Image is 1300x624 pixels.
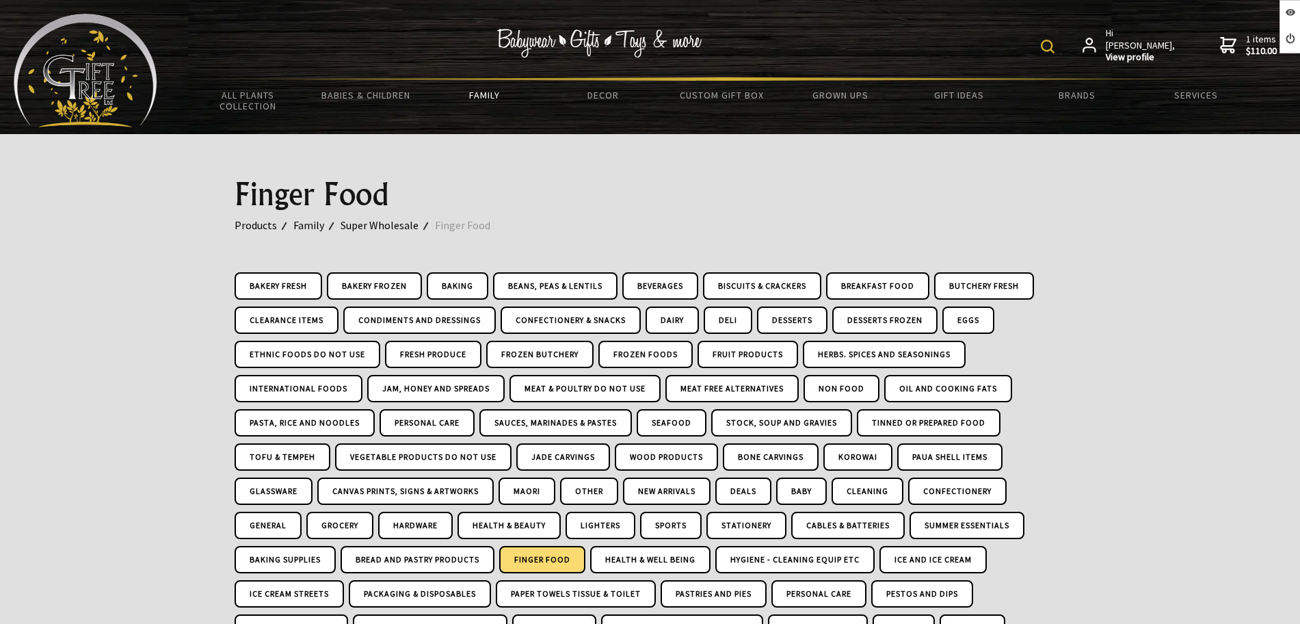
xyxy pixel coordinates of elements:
[879,546,987,573] a: Ice And Ice Cream
[235,178,1066,211] h1: Finger Food
[908,478,1007,505] a: Confectionery
[235,272,322,300] a: Bakery Fresh
[341,546,494,573] a: Bread And Pastry Products
[663,81,781,109] a: Custom Gift Box
[235,409,375,437] a: Pasta, Rice and Noodles
[235,216,293,234] a: Products
[791,512,905,539] a: Cables & Batteries
[560,478,618,505] a: Other
[496,29,702,57] img: Babywear - Gifts - Toys & more
[307,81,425,109] a: Babies & Children
[871,580,973,608] a: Pestos And Dips
[615,443,718,471] a: Wood Products
[235,512,302,539] a: General
[501,307,641,334] a: Confectionery & Snacks
[343,307,496,334] a: Condiments and Dressings
[1041,40,1054,53] img: product search
[235,478,313,505] a: Glassware
[235,580,344,608] a: Ice Cream Streets
[1106,27,1176,64] span: Hi [PERSON_NAME],
[826,272,929,300] a: Breakfast Food
[1246,33,1277,57] span: 1 items
[327,272,422,300] a: Bakery Frozen
[14,14,157,127] img: Babyware - Gifts - Toys and more...
[1137,81,1255,109] a: Services
[349,580,491,608] a: Packaging & Disposables
[1246,45,1277,57] strong: $110.00
[566,512,635,539] a: Lighters
[544,81,662,109] a: Decor
[435,216,507,234] a: Finger Food
[380,409,475,437] a: Personal Care
[706,512,786,539] a: Stationery
[306,512,373,539] a: Grocery
[857,409,1000,437] a: Tinned or Prepared Food
[637,409,706,437] a: Seafood
[942,307,994,334] a: Eggs
[757,307,827,334] a: Desserts
[884,375,1012,402] a: Oil and Cooking Fats
[385,341,481,368] a: Fresh Produce
[1018,81,1137,109] a: Brands
[486,341,594,368] a: Frozen Butchery
[640,512,702,539] a: Sports
[698,341,798,368] a: Fruit Products
[715,546,875,573] a: Hygiene - Cleaning Equip Etc
[661,580,767,608] a: Pastries And Pies
[189,81,307,120] a: All Plants Collection
[910,512,1024,539] a: Summer Essentials
[499,478,555,505] a: Maori
[781,81,899,109] a: Grown Ups
[1106,51,1176,64] strong: View profile
[804,375,879,402] a: Non Food
[832,478,903,505] a: Cleaning
[235,443,330,471] a: Tofu & Tempeh
[317,478,494,505] a: Canvas Prints, Signs & Artworks
[934,272,1034,300] a: Butchery Fresh
[235,546,336,573] a: Baking Supplies
[378,512,453,539] a: Hardware
[293,216,341,234] a: Family
[493,272,618,300] a: Beans, Peas & Lentils
[598,341,693,368] a: Frozen Foods
[823,443,892,471] a: Korowai
[723,443,819,471] a: Bone Carvings
[771,580,866,608] a: Personal Care
[776,478,827,505] a: Baby
[897,443,1003,471] a: Paua Shell Items
[1220,27,1277,64] a: 1 items$110.00
[367,375,505,402] a: Jam, Honey and Spreads
[623,478,711,505] a: New Arrivals
[341,216,435,234] a: Super Wholesale
[622,272,698,300] a: Beverages
[646,307,699,334] a: Dairy
[899,81,1018,109] a: Gift Ideas
[425,81,544,109] a: Family
[499,546,585,573] a: Finger Food
[335,443,512,471] a: Vegetable Products DO NOT USE
[479,409,632,437] a: Sauces, Marinades & Pastes
[665,375,799,402] a: Meat Free Alternatives
[235,307,339,334] a: Clearance Items
[704,307,752,334] a: Deli
[427,272,488,300] a: Baking
[711,409,852,437] a: Stock, Soup and Gravies
[590,546,711,573] a: Health & Well Being
[496,580,656,608] a: Paper Towels Tissue & Toilet
[803,341,966,368] a: Herbs. Spices and Seasonings
[457,512,561,539] a: Health & Beauty
[516,443,610,471] a: Jade Carvings
[703,272,821,300] a: Biscuits & Crackers
[832,307,938,334] a: Desserts Frozen
[235,341,380,368] a: Ethnic Foods DO NOT USE
[509,375,661,402] a: Meat & Poultry DO NOT USE
[1083,27,1176,64] a: Hi [PERSON_NAME],View profile
[715,478,771,505] a: Deals
[235,375,362,402] a: International Foods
